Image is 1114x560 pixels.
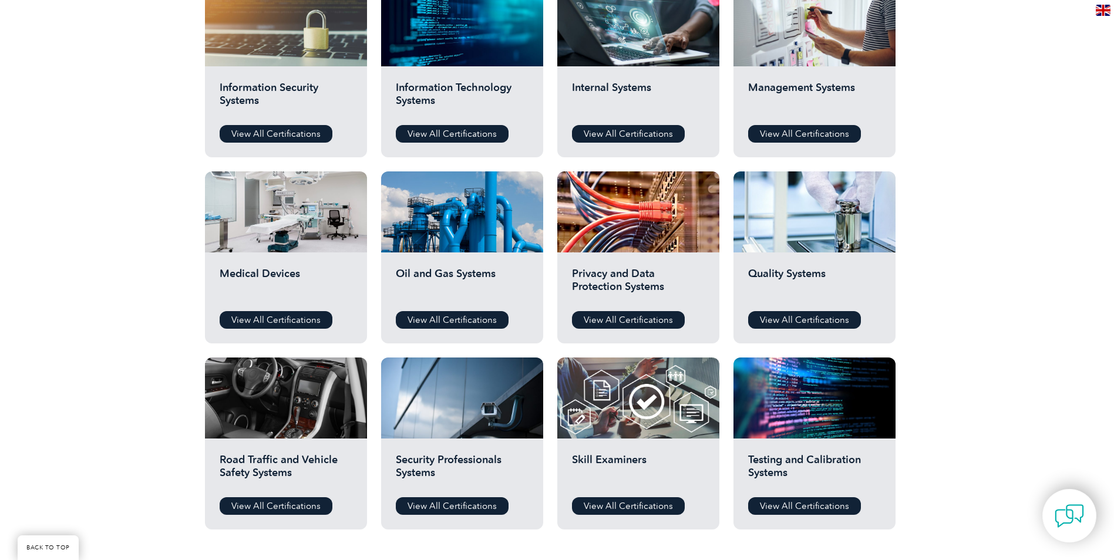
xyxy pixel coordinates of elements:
[572,267,705,302] h2: Privacy and Data Protection Systems
[220,81,352,116] h2: Information Security Systems
[220,497,332,515] a: View All Certifications
[1096,5,1110,16] img: en
[748,311,861,329] a: View All Certifications
[396,81,529,116] h2: Information Technology Systems
[220,453,352,488] h2: Road Traffic and Vehicle Safety Systems
[748,81,881,116] h2: Management Systems
[396,497,509,515] a: View All Certifications
[572,497,685,515] a: View All Certifications
[572,311,685,329] a: View All Certifications
[220,311,332,329] a: View All Certifications
[396,267,529,302] h2: Oil and Gas Systems
[572,81,705,116] h2: Internal Systems
[396,125,509,143] a: View All Certifications
[748,497,861,515] a: View All Certifications
[1055,501,1084,531] img: contact-chat.png
[220,267,352,302] h2: Medical Devices
[572,453,705,488] h2: Skill Examiners
[220,125,332,143] a: View All Certifications
[748,267,881,302] h2: Quality Systems
[396,311,509,329] a: View All Certifications
[572,125,685,143] a: View All Certifications
[18,535,79,560] a: BACK TO TOP
[748,453,881,488] h2: Testing and Calibration Systems
[748,125,861,143] a: View All Certifications
[396,453,529,488] h2: Security Professionals Systems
